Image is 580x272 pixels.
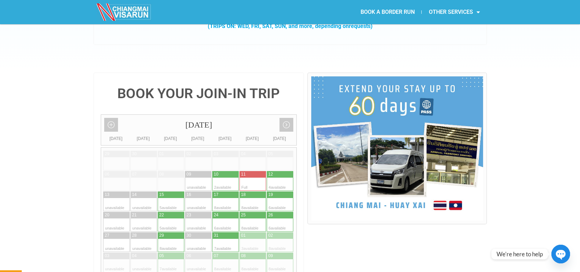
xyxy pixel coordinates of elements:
div: 23 [187,212,191,218]
div: 30 [132,151,137,157]
div: 28 [132,233,137,238]
div: 05 [268,151,273,157]
div: 15 [159,192,164,198]
div: [DATE] [239,135,266,142]
div: 19 [268,192,273,198]
div: 09 [187,171,191,177]
nav: Menu [290,4,486,20]
div: 08 [241,253,246,259]
div: 03 [105,253,109,259]
a: BOOK A BORDER RUN [353,4,421,20]
div: 20 [105,212,109,218]
div: 01 [241,233,246,238]
div: 16 [187,192,191,198]
div: [DATE] [212,135,239,142]
div: [DATE] [102,135,130,142]
div: 25 [241,212,246,218]
h4: BOOK YOUR JOIN-IN TRIP [101,87,297,101]
div: 01 [159,151,164,157]
div: [DATE] [101,115,297,135]
div: 02 [268,233,273,238]
div: 07 [214,253,218,259]
div: 04 [132,253,137,259]
div: 22 [159,212,164,218]
div: 30 [187,233,191,238]
div: 02 [187,151,191,157]
a: OTHER SERVICES [422,4,486,20]
div: [DATE] [157,135,184,142]
div: 09 [268,253,273,259]
span: requests) [349,23,373,29]
div: 03 [214,151,218,157]
div: 27 [105,233,109,238]
div: 12 [268,171,273,177]
div: 08 [159,171,164,177]
div: 04 [241,151,246,157]
div: 10 [214,171,218,177]
div: 05 [159,253,164,259]
div: 29 [105,151,109,157]
div: [DATE] [266,135,293,142]
div: 07 [132,171,137,177]
div: 31 [214,233,218,238]
div: 21 [132,212,137,218]
div: 06 [187,253,191,259]
div: 18 [241,192,246,198]
div: 06 [105,171,109,177]
div: 24 [214,212,218,218]
div: 14 [132,192,137,198]
div: 17 [214,192,218,198]
div: [DATE] [130,135,157,142]
div: 13 [105,192,109,198]
div: 29 [159,233,164,238]
div: [DATE] [184,135,212,142]
strong: (TRIPS ON: WED, FRI, SAT, SUN, and more, depending on [208,23,373,29]
div: 26 [268,212,273,218]
div: 11 [241,171,246,177]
